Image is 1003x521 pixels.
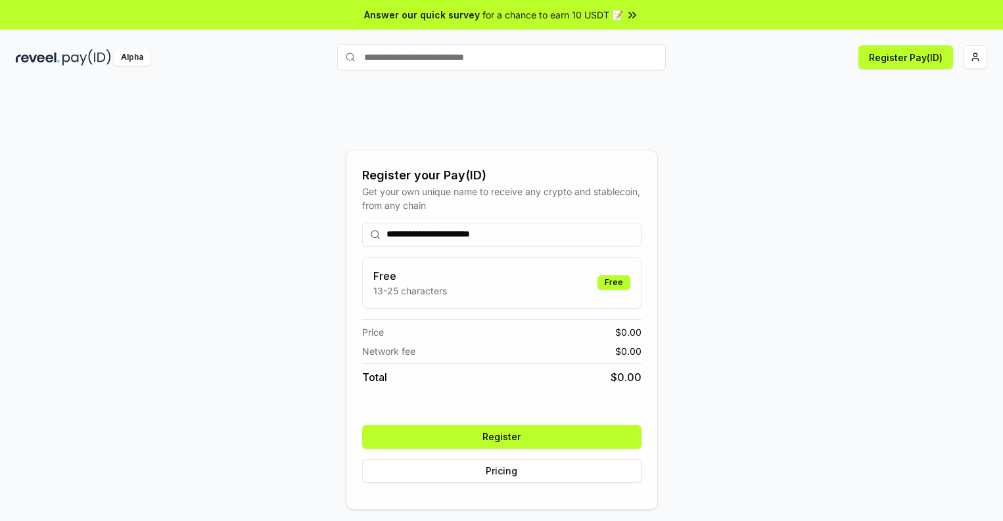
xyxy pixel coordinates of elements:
[611,369,641,385] span: $ 0.00
[16,49,60,66] img: reveel_dark
[362,369,387,385] span: Total
[373,268,447,284] h3: Free
[597,275,630,290] div: Free
[362,166,641,185] div: Register your Pay(ID)
[482,8,623,22] span: for a chance to earn 10 USDT 📝
[362,459,641,483] button: Pricing
[362,325,384,339] span: Price
[373,284,447,298] p: 13-25 characters
[62,49,111,66] img: pay_id
[362,425,641,449] button: Register
[615,344,641,358] span: $ 0.00
[362,185,641,212] div: Get your own unique name to receive any crypto and stablecoin, from any chain
[364,8,480,22] span: Answer our quick survey
[114,49,151,66] div: Alpha
[362,344,415,358] span: Network fee
[615,325,641,339] span: $ 0.00
[858,45,953,69] button: Register Pay(ID)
